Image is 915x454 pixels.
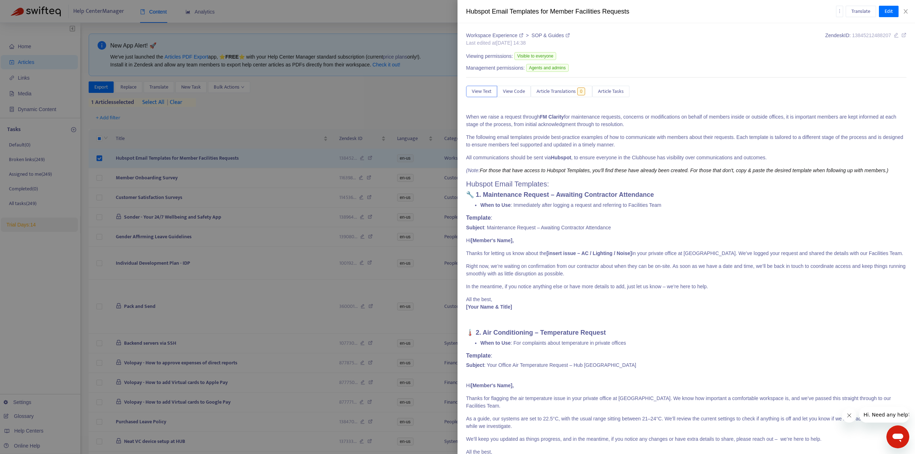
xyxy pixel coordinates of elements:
span: Article Translations [536,88,576,95]
strong: 🔧 1. Maintenance Request – Awaiting Contractor Attendance [466,191,654,198]
span: Visible to everyone [514,52,556,60]
strong: Subject [466,362,484,368]
p: Hi [466,237,906,244]
button: more [836,6,843,17]
p: The following email templates provide best-practice examples of how to communicate with members a... [466,134,906,149]
span: View Code [503,88,525,95]
p: All communications should be sent via , to ensure everyone in the Clubhouse has visibility over c... [466,154,906,161]
button: View Text [466,86,497,97]
p: Hi [466,374,906,389]
p: Thanks for letting us know about the in your private office at [GEOGRAPHIC_DATA]. We’ve logged yo... [466,250,906,257]
span: 13845212488207 [852,33,891,38]
strong: [Your Name & Title] [466,304,512,310]
p: : Your Office Air Temperature Request – Hub [GEOGRAPHIC_DATA] [466,361,906,369]
strong: FM Clarity [540,114,564,120]
iframe: Button to launch messaging window [886,425,909,448]
span: Viewing permissions: [466,53,513,60]
span: Management permissions: [466,64,525,72]
iframe: Message from company [859,407,909,423]
h4: : [466,352,906,359]
strong: When to Use [480,340,511,346]
strong: Subject [466,225,484,230]
strong: [Member's Name], [471,238,514,243]
h2: Hubspot Email Templates: [466,180,906,188]
a: SOP & Guides [531,33,570,38]
button: Translate [846,6,876,17]
span: Edit [885,8,893,15]
p: We’ll keep you updated as things progress, and in the meantime, if you notice any changes or have... [466,435,906,443]
button: Close [901,8,911,15]
button: Article Translations0 [531,86,592,97]
button: Article Tasks [592,86,629,97]
li: : For complaints about temperature in private offices [480,339,906,347]
span: View Text [472,88,491,95]
li: : Immediately after logging a request and referring to Facilities Team [480,201,906,209]
p: In the meantime, if you notice anything else or have more details to add, just let us know – we’r... [466,283,906,290]
strong: Template [466,353,491,359]
span: close [903,9,909,14]
span: Agents and admins [526,64,569,72]
button: View Code [497,86,531,97]
strong: 🌡️ 2. Air Conditioning – Temperature Request [466,329,606,336]
div: Last edited at [DATE] 14:38 [466,39,570,47]
span: Translate [851,8,870,15]
a: Workspace Experience [466,33,524,38]
strong: [insert issue – AC / Lighting / Noise] [546,250,632,256]
strong: Template [466,215,491,221]
p: Thanks for flagging the air temperature issue in your private office at [GEOGRAPHIC_DATA]. We kno... [466,395,906,410]
em: For those that have access to Hubspot Templates, you'll find these have already been created. For... [480,168,888,173]
p: : Maintenance Request – Awaiting Contractor Attendance [466,224,906,231]
strong: Hubspot [551,155,571,160]
span: Hi. Need any help? [4,5,51,11]
p: All the best, [466,296,906,311]
iframe: Close message [842,408,856,423]
h4: : [466,214,906,221]
strong: When to Use [480,202,511,208]
strong: [Member's Name], [471,383,514,388]
em: (Note: [466,168,480,173]
p: Right now, we’re waiting on confirmation from our contractor about when they can be on-site. As s... [466,263,906,278]
span: more [837,9,842,14]
div: > [466,32,570,39]
button: Edit [879,6,899,17]
div: Zendesk ID: [825,32,906,47]
div: Hubspot Email Templates for Member Facilities Requests [466,7,836,16]
p: As a guide, our systems are set to 22.5°C, with the usual range sitting between 21–24°C. We’ll re... [466,415,906,430]
span: 0 [577,88,585,95]
p: When we raise a request through for maintenance requests, concerns or modifications on behalf of ... [466,113,906,128]
span: Article Tasks [598,88,624,95]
